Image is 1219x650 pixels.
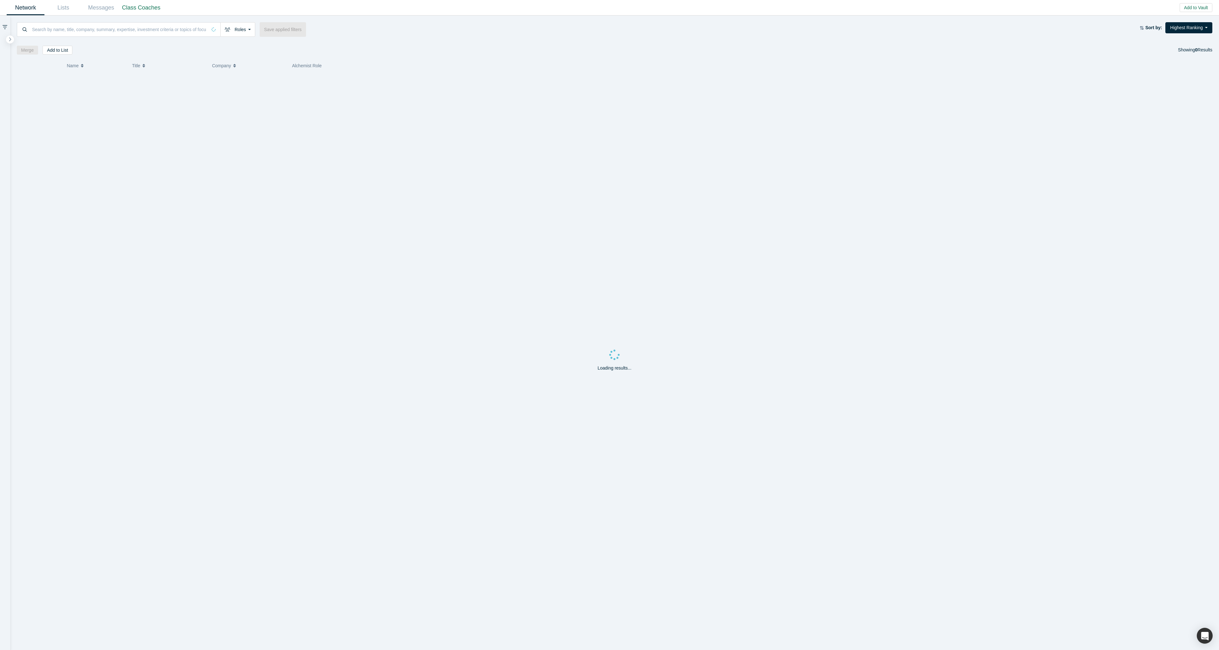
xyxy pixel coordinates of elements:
[120,0,163,15] a: Class Coaches
[212,59,285,72] button: Company
[67,59,78,72] span: Name
[67,59,125,72] button: Name
[212,59,231,72] span: Company
[1195,47,1198,52] strong: 0
[1178,46,1212,55] div: Showing
[597,365,631,371] p: Loading results...
[1195,47,1212,52] span: Results
[132,59,205,72] button: Title
[17,46,38,55] button: Merge
[260,22,306,37] button: Save applied filters
[132,59,140,72] span: Title
[44,0,82,15] a: Lists
[31,22,207,37] input: Search by name, title, company, summary, expertise, investment criteria or topics of focus
[43,46,72,55] button: Add to List
[220,22,255,37] button: Roles
[1180,3,1212,12] button: Add to Vault
[1145,25,1162,30] strong: Sort by:
[1165,22,1212,33] button: Highest Ranking
[82,0,120,15] a: Messages
[7,0,44,15] a: Network
[292,63,322,68] span: Alchemist Role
